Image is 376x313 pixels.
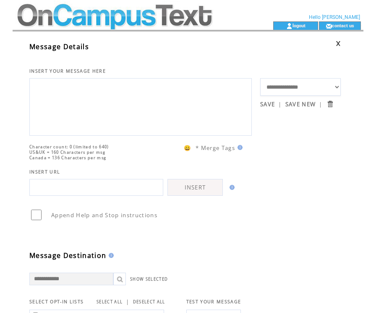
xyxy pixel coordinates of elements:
[29,169,60,175] span: INSERT URL
[106,253,114,258] img: help.gif
[326,100,334,108] input: Submit
[29,155,106,160] span: Canada = 136 Characters per msg
[285,100,316,108] a: SAVE NEW
[260,100,275,108] a: SAVE
[278,100,282,108] span: |
[51,211,157,219] span: Append Help and Stop instructions
[29,299,84,305] span: SELECT OPT-IN LISTS
[97,299,123,305] a: SELECT ALL
[184,144,191,152] span: 😀
[186,299,241,305] span: TEST YOUR MESSAGE
[235,145,243,150] img: help.gif
[167,179,223,196] a: INSERT
[130,276,168,282] a: SHOW SELECTED
[319,100,322,108] span: |
[286,23,292,29] img: account_icon.gif
[29,251,106,260] span: Message Destination
[227,185,235,190] img: help.gif
[133,299,165,305] a: DESELECT ALL
[292,23,305,28] a: logout
[29,68,106,74] span: INSERT YOUR MESSAGE HERE
[29,150,105,155] span: US&UK = 160 Characters per msg
[326,23,332,29] img: contact_us_icon.gif
[196,144,235,152] span: * Merge Tags
[29,144,109,150] span: Character count: 0 (limited to 640)
[126,298,129,305] span: |
[29,42,89,51] span: Message Details
[332,23,354,28] a: contact us
[309,14,360,20] span: Hello [PERSON_NAME]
